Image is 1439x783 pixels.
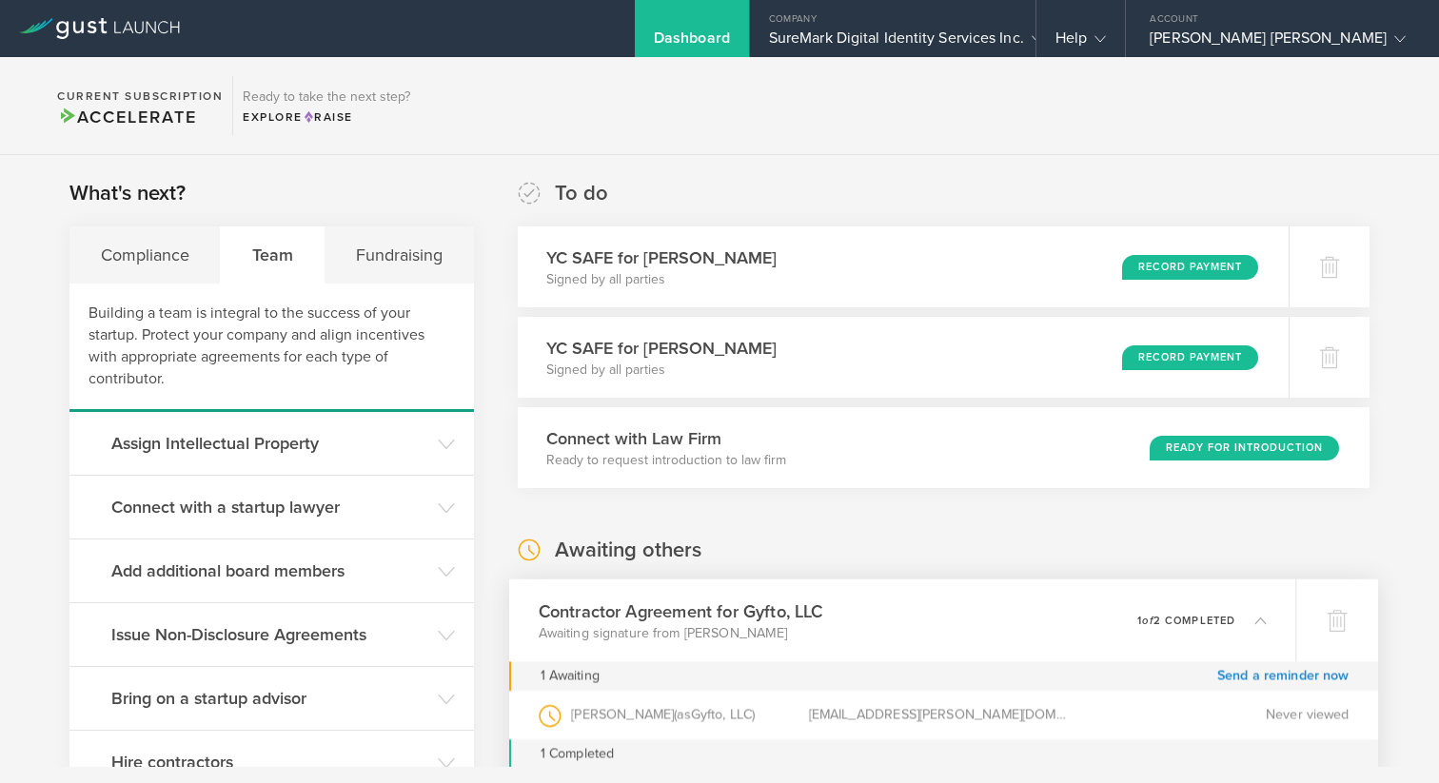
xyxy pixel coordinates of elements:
[111,686,428,711] h3: Bring on a startup advisor
[111,558,428,583] h3: Add additional board members
[674,706,690,722] span: (as
[303,110,353,124] span: Raise
[509,739,1378,769] div: 1 Completed
[690,706,751,722] span: Gyfto, LLC
[1150,29,1406,57] div: [PERSON_NAME] [PERSON_NAME]
[69,180,186,207] h2: What's next?
[325,226,473,284] div: Fundraising
[1344,692,1439,783] iframe: Chat Widget
[111,750,428,774] h3: Hire contractors
[546,270,777,289] p: Signed by all parties
[555,180,608,207] h2: To do
[546,245,777,270] h3: YC SAFE for [PERSON_NAME]
[769,29,1016,57] div: SureMark Digital Identity Services Inc.
[1142,614,1153,626] em: of
[538,598,822,624] h3: Contractor Agreement for Gyfto, LLC
[518,226,1289,307] div: YC SAFE for [PERSON_NAME]Signed by all partiesRecord Payment
[654,29,730,57] div: Dashboard
[1137,615,1235,625] p: 1 2 completed
[546,336,777,361] h3: YC SAFE for [PERSON_NAME]
[538,623,822,642] p: Awaiting signature from [PERSON_NAME]
[1122,255,1258,280] div: Record Payment
[111,622,428,647] h3: Issue Non-Disclosure Agreements
[243,108,410,126] div: Explore
[1217,661,1350,691] a: Send a reminder now
[546,426,786,451] h3: Connect with Law Firm
[808,691,1078,739] div: [EMAIL_ADDRESS][PERSON_NAME][DOMAIN_NAME]
[243,90,410,104] h3: Ready to take the next step?
[752,706,755,722] span: )
[111,431,428,456] h3: Assign Intellectual Property
[546,361,777,380] p: Signed by all parties
[69,284,474,412] div: Building a team is integral to the success of your startup. Protect your company and align incent...
[546,451,786,470] p: Ready to request introduction to law firm
[518,317,1289,398] div: YC SAFE for [PERSON_NAME]Signed by all partiesRecord Payment
[111,495,428,519] h3: Connect with a startup lawyer
[518,407,1370,488] div: Connect with Law FirmReady to request introduction to law firmReady for Introduction
[69,226,221,284] div: Compliance
[1078,691,1349,739] div: Never viewed
[555,537,701,564] h2: Awaiting others
[57,107,196,127] span: Accelerate
[57,90,223,102] h2: Current Subscription
[1122,345,1258,370] div: Record Payment
[221,226,325,284] div: Team
[538,691,808,739] div: [PERSON_NAME]
[540,661,599,691] div: 1 Awaiting
[1150,436,1339,460] div: Ready for Introduction
[232,76,420,135] div: Ready to take the next step?ExploreRaise
[1055,29,1106,57] div: Help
